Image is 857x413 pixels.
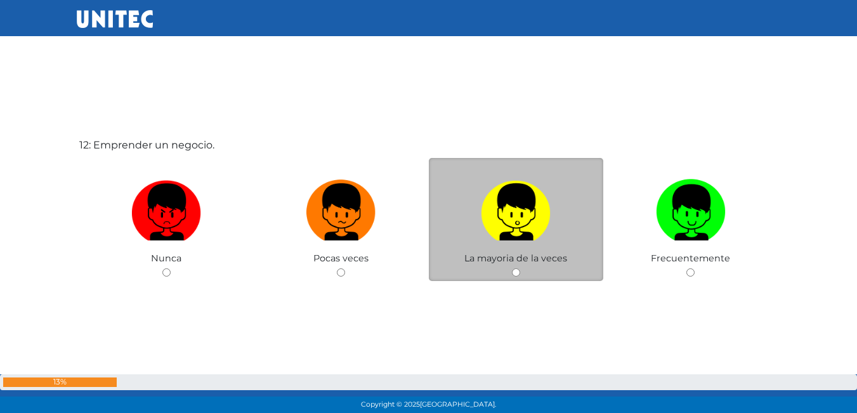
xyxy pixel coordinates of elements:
[151,252,181,264] span: Nunca
[464,252,567,264] span: La mayoria de la veces
[656,174,726,241] img: Frecuentemente
[77,10,153,28] img: UNITEC
[481,174,551,241] img: La mayoria de la veces
[3,377,117,387] div: 13%
[131,174,201,241] img: Nunca
[420,400,496,409] span: [GEOGRAPHIC_DATA].
[313,252,369,264] span: Pocas veces
[651,252,730,264] span: Frecuentemente
[306,174,376,241] img: Pocas veces
[79,138,214,153] label: 12: Emprender un negocio.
